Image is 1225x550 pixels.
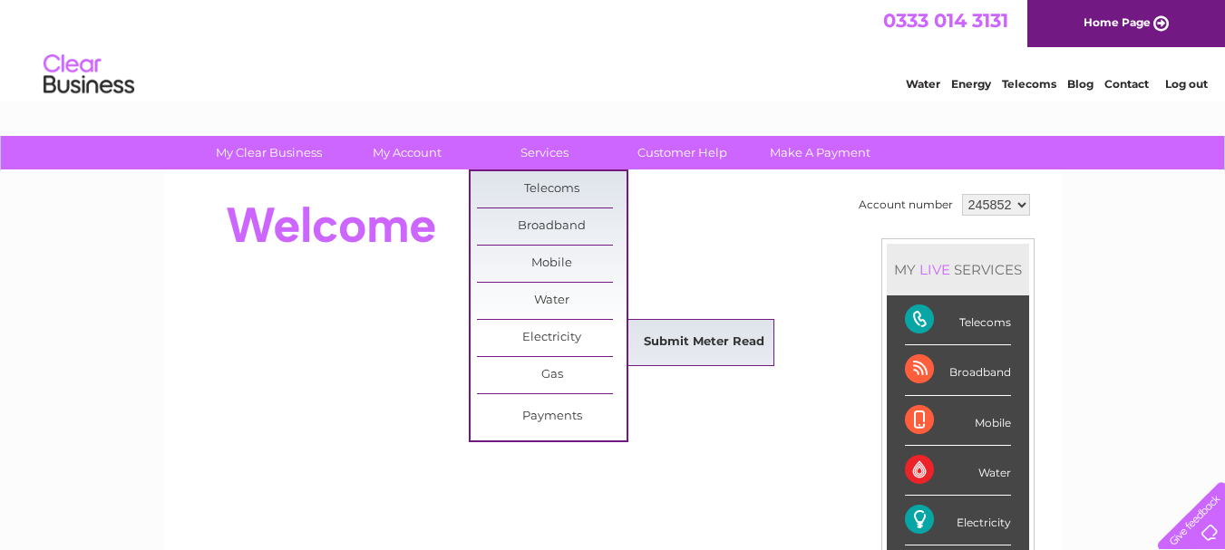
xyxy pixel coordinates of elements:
a: Blog [1067,77,1094,91]
a: Services [470,136,619,169]
a: Water [906,77,940,91]
a: Mobile [477,246,627,282]
div: Electricity [905,496,1011,545]
a: Make A Payment [745,136,895,169]
a: Submit Meter Read [629,324,779,361]
a: Customer Help [608,136,757,169]
a: Electricity [477,320,627,356]
div: Telecoms [905,295,1011,345]
a: Log out [1165,77,1208,91]
a: 0333 014 3131 [883,9,1008,32]
a: Payments [477,399,627,435]
div: MY SERVICES [887,244,1029,295]
a: Water [477,283,627,319]
a: Energy [951,77,991,91]
div: LIVE [916,261,954,278]
a: My Clear Business [194,136,344,169]
a: My Account [332,136,481,169]
div: Clear Business is a trading name of Verastar Limited (registered in [GEOGRAPHIC_DATA] No. 3667643... [185,10,1042,88]
a: Telecoms [477,171,627,207]
div: Broadband [905,345,1011,395]
a: Broadband [477,208,627,245]
a: Telecoms [1002,77,1056,91]
div: Water [905,446,1011,496]
a: Contact [1104,77,1149,91]
a: Gas [477,357,627,393]
div: Mobile [905,396,1011,446]
img: logo.png [43,47,135,102]
td: Account number [854,189,958,220]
